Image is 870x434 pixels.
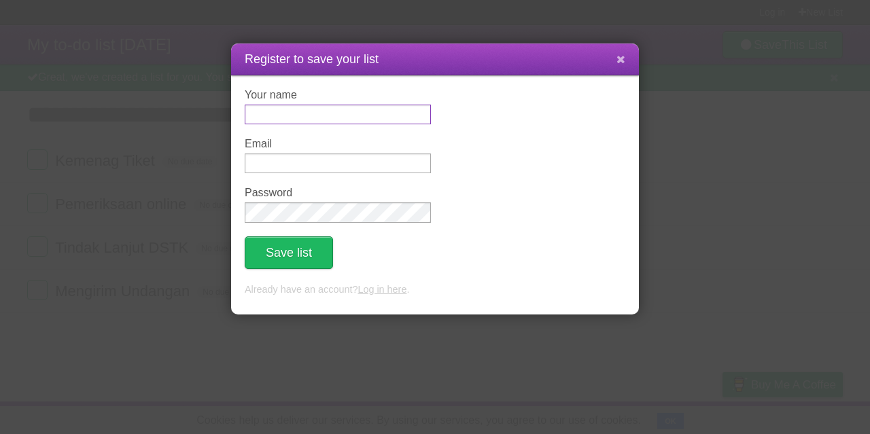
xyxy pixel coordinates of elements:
p: Already have an account? . [245,283,625,297]
button: Save list [245,236,333,269]
a: Log in here [358,284,406,295]
h1: Register to save your list [245,50,625,69]
label: Your name [245,89,431,101]
label: Email [245,138,431,150]
label: Password [245,187,431,199]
